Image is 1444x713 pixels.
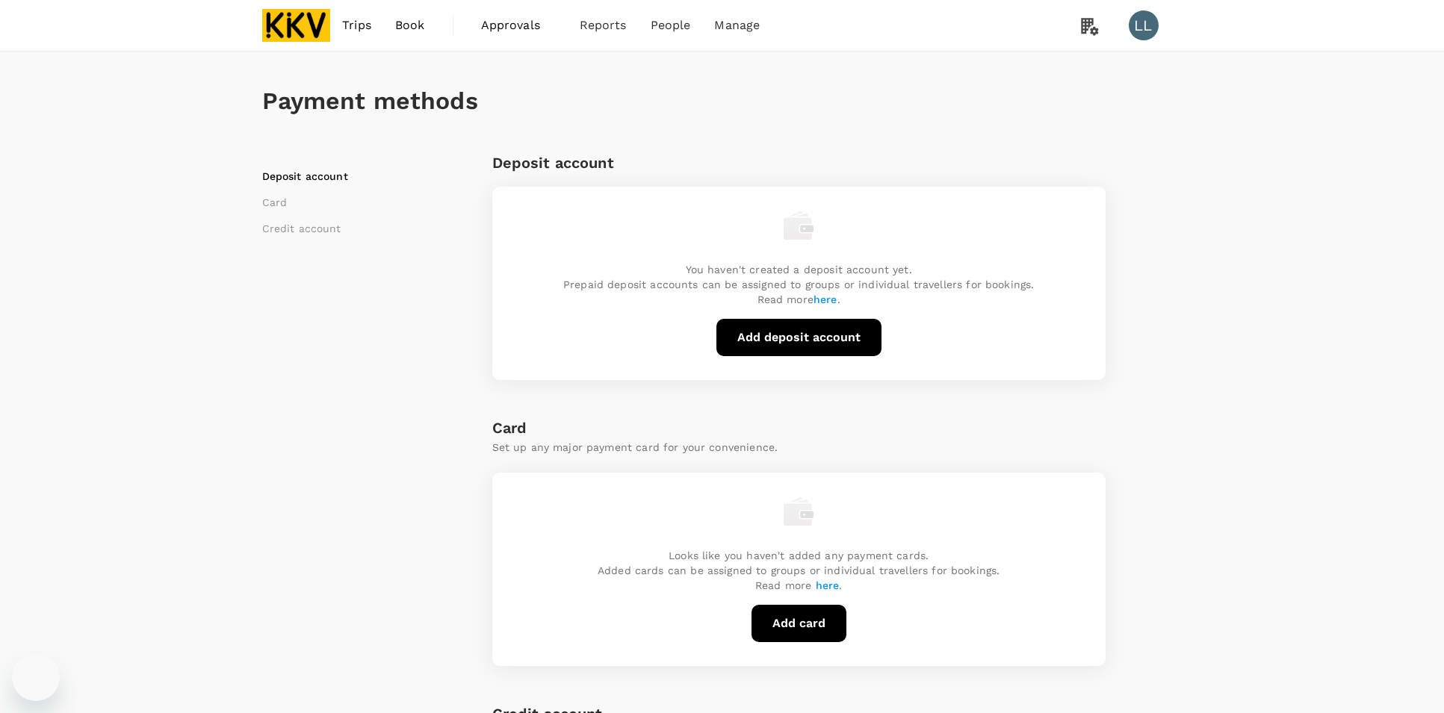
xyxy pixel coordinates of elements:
[716,319,881,356] button: Add deposit account
[262,195,449,210] li: Card
[814,293,837,305] a: here
[262,87,1183,115] h1: Payment methods
[598,548,1000,593] p: Looks like you haven't added any payment cards. Added cards can be assigned to groups or individu...
[1129,10,1159,40] div: LL
[342,16,371,34] span: Trips
[262,169,449,184] li: Deposit account
[492,416,1106,440] h6: Card
[395,16,425,34] span: Book
[563,262,1034,307] p: You haven't created a deposit account yet. Prepaid deposit accounts can be assigned to groups or ...
[262,9,331,42] img: KKV Supply Chain Sdn Bhd
[12,653,60,701] iframe: Button to launch messaging window
[492,440,1106,455] p: Set up any major payment card for your convenience.
[784,496,814,526] img: empty
[492,151,614,175] h6: Deposit account
[816,579,840,591] a: here
[580,16,627,34] span: Reports
[752,605,846,642] button: Add card
[262,221,449,236] li: Credit account
[481,16,556,34] span: Approvals
[784,211,814,240] img: empty
[714,16,760,34] span: Manage
[651,16,691,34] span: People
